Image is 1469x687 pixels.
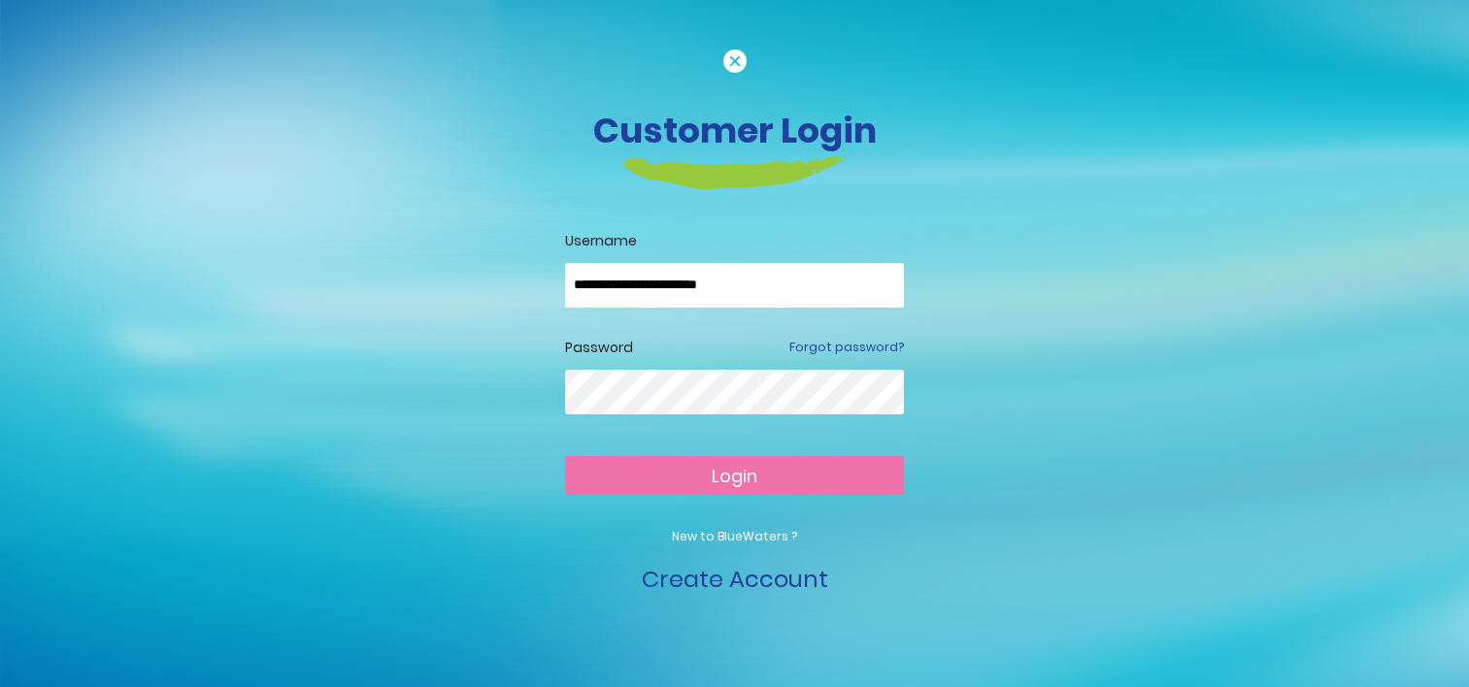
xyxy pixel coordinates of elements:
[642,563,828,595] a: Create Account
[565,338,633,358] label: Password
[196,110,1274,151] h3: Customer Login
[565,231,904,251] label: Username
[723,49,747,73] img: cancel
[712,464,757,488] span: Login
[623,156,846,189] img: login-heading-border.png
[565,528,904,545] p: New to BlueWaters ?
[565,456,904,495] button: Login
[789,339,904,356] a: Forgot password?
